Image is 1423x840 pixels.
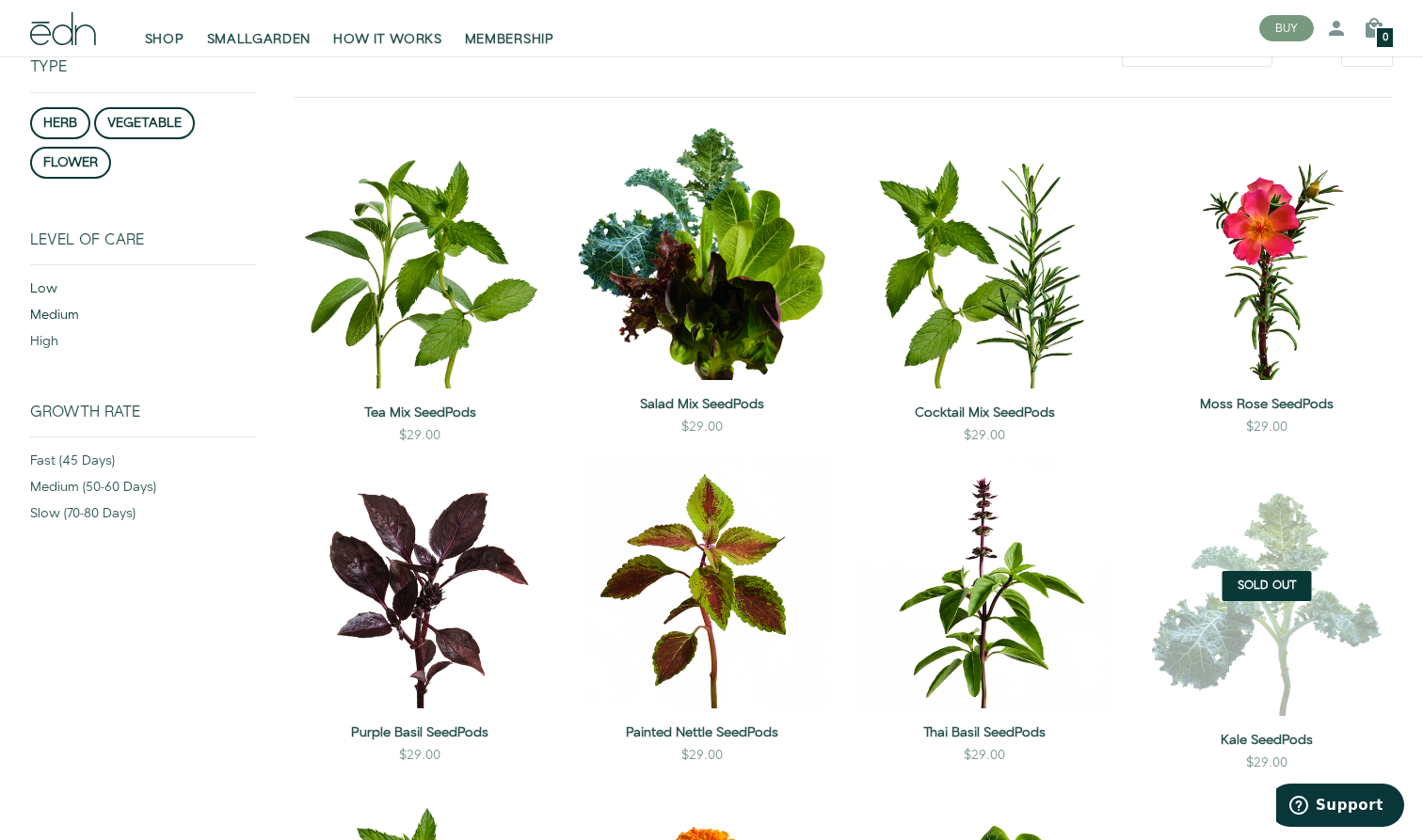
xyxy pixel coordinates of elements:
[145,30,184,49] span: SHOP
[30,332,256,358] div: high
[454,8,566,49] a: MEMBERSHIP
[1141,456,1393,716] img: Kale SeedPods
[30,452,256,478] div: fast (45 days)
[576,456,828,708] img: Painted Nettle SeedPods
[30,231,256,264] div: Level of Care
[1383,33,1388,43] span: 0
[681,418,723,436] div: $29.00
[30,279,256,306] div: low
[322,8,453,49] a: HOW IT WORKS
[294,128,546,388] img: Tea Mix SeedPods
[30,504,256,531] div: slow (70-80 days)
[196,8,323,49] a: SMALLGARDEN
[964,746,1005,765] div: $29.00
[94,107,195,139] button: vegetable
[1246,753,1287,772] div: $29.00
[1246,418,1287,436] div: $29.00
[576,723,828,742] a: Painted Nettle SeedPods
[1259,15,1314,41] button: BUY
[30,107,90,139] button: herb
[858,404,1111,422] a: Cocktail Mix SeedPods
[30,404,256,436] div: Growth Rate
[333,30,441,49] span: HOW IT WORKS
[294,404,546,422] a: Tea Mix SeedPods
[1141,731,1393,750] a: Kale SeedPods
[576,128,828,380] img: Salad Mix SeedPods
[1276,784,1404,831] iframe: Opens a widget where you can find more information
[134,8,196,49] a: SHOP
[858,456,1111,708] img: Thai Basil SeedPods
[1141,128,1393,380] img: Moss Rose SeedPods
[30,147,111,179] button: flower
[399,426,440,445] div: $29.00
[465,30,554,49] span: MEMBERSHIP
[294,456,546,708] img: Purple Basil SeedPods
[681,746,723,765] div: $29.00
[399,746,440,765] div: $29.00
[858,723,1111,742] a: Thai Basil SeedPods
[30,478,256,504] div: medium (50-60 days)
[964,426,1005,445] div: $29.00
[294,723,546,742] a: Purple Basil SeedPods
[576,395,828,414] a: Salad Mix SeedPods
[1141,395,1393,414] a: Moss Rose SeedPods
[1238,580,1297,592] span: Sold Out
[858,128,1111,388] img: Cocktail Mix SeedPods
[207,30,312,49] span: SMALLGARDEN
[30,306,256,332] div: medium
